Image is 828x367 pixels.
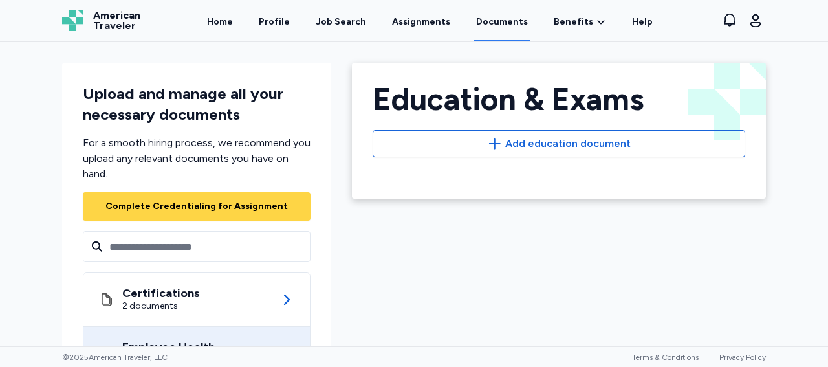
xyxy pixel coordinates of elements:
[83,135,310,182] div: For a smooth hiring process, we recommend you upload any relevant documents you have on hand.
[122,340,215,353] div: Employee Health
[632,353,699,362] a: Terms & Conditions
[554,16,606,28] a: Benefits
[62,352,168,362] span: © 2025 American Traveler, LLC
[122,287,200,300] div: Certifications
[122,300,200,313] div: 2 documents
[83,83,310,125] div: Upload and manage all your necessary documents
[105,200,288,213] div: Complete Credentialing for Assignment
[554,16,593,28] span: Benefits
[316,16,366,28] div: Job Search
[474,1,530,41] a: Documents
[93,10,140,31] span: American Traveler
[83,192,310,221] button: Complete Credentialing for Assignment
[373,83,745,115] div: Education & Exams
[62,10,83,31] img: Logo
[373,130,745,157] button: Add education document
[505,136,631,151] span: Add education document
[719,353,766,362] a: Privacy Policy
